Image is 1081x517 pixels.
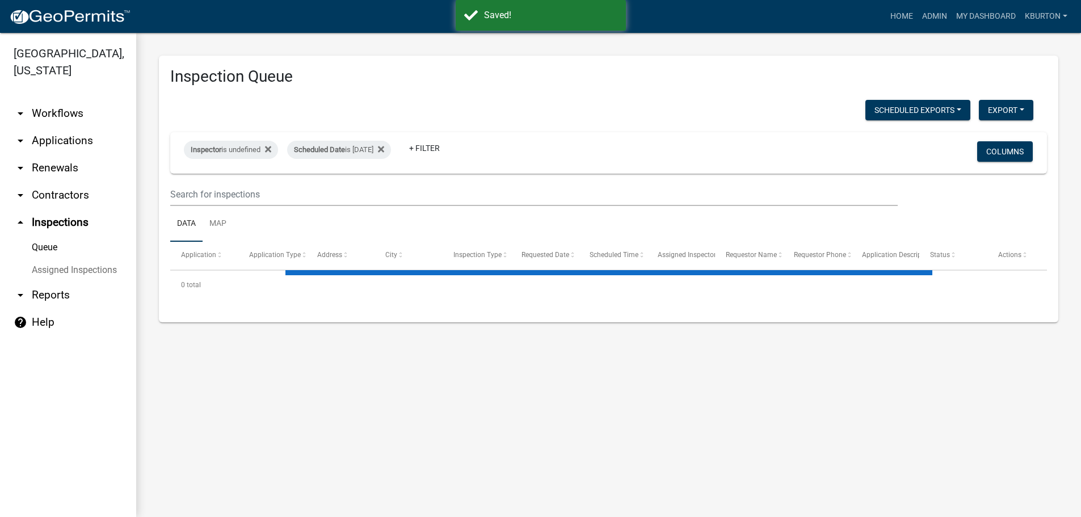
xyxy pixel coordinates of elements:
button: Export [979,100,1033,120]
i: arrow_drop_down [14,107,27,120]
h3: Inspection Queue [170,67,1047,86]
button: Columns [977,141,1033,162]
datatable-header-cell: Application [170,242,238,269]
a: Map [203,206,233,242]
a: Admin [918,6,952,27]
datatable-header-cell: Assigned Inspector [647,242,715,269]
datatable-header-cell: Requestor Name [715,242,783,269]
datatable-header-cell: Requested Date [511,242,579,269]
a: + Filter [400,138,449,158]
i: help [14,316,27,329]
datatable-header-cell: Application Description [851,242,919,269]
a: My Dashboard [952,6,1020,27]
span: Address [317,251,342,259]
span: Requestor Name [726,251,777,259]
i: arrow_drop_up [14,216,27,229]
i: arrow_drop_down [14,161,27,175]
span: Application Type [249,251,301,259]
span: Scheduled Date [294,145,345,154]
div: is undefined [184,141,278,159]
datatable-header-cell: Scheduled Time [579,242,647,269]
datatable-header-cell: Status [919,242,987,269]
a: Data [170,206,203,242]
span: Requested Date [521,251,569,259]
datatable-header-cell: Actions [987,242,1055,269]
span: Scheduled Time [590,251,638,259]
span: Actions [998,251,1021,259]
i: arrow_drop_down [14,134,27,148]
a: Home [886,6,918,27]
datatable-header-cell: Application Type [238,242,306,269]
div: is [DATE] [287,141,391,159]
a: kburton [1020,6,1072,27]
span: Status [930,251,950,259]
datatable-header-cell: Requestor Phone [783,242,851,269]
span: Inspector [191,145,221,154]
span: City [385,251,397,259]
datatable-header-cell: Address [306,242,375,269]
input: Search for inspections [170,183,898,206]
span: Requestor Phone [794,251,846,259]
span: Application Description [862,251,933,259]
div: 0 total [170,271,1047,299]
div: Saved! [484,9,617,22]
span: Assigned Inspector [658,251,716,259]
i: arrow_drop_down [14,188,27,202]
button: Scheduled Exports [865,100,970,120]
datatable-header-cell: City [375,242,443,269]
span: Application [181,251,216,259]
span: Inspection Type [453,251,502,259]
i: arrow_drop_down [14,288,27,302]
datatable-header-cell: Inspection Type [443,242,511,269]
